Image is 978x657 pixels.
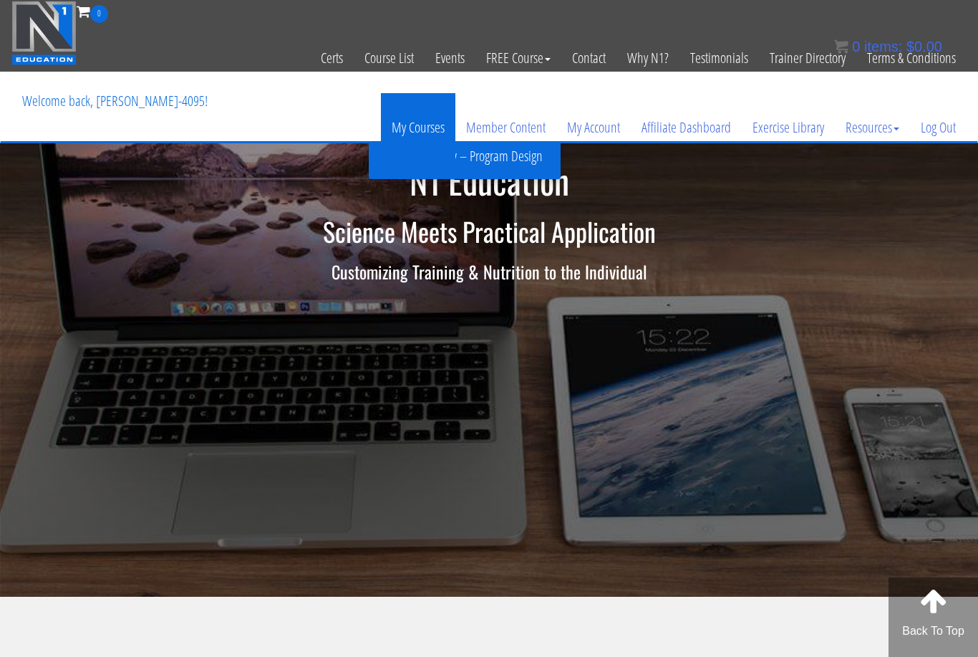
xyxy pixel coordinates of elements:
a: Testimonials [679,23,759,93]
a: Trainer Directory [759,23,856,93]
a: 0 [77,1,108,21]
a: Member Content [455,93,556,162]
h3: Customizing Training & Nutrition to the Individual [70,262,908,281]
a: 0 items: $0.00 [834,39,942,54]
h1: N1 Education [70,162,908,200]
span: $ [906,39,914,54]
span: items: [864,39,902,54]
a: Contact [561,23,616,93]
a: FREE Course [475,23,561,93]
a: Exercise Library [742,93,835,162]
a: Certs [310,23,354,93]
a: Log Out [910,93,967,162]
a: Why N1? [616,23,679,93]
a: My Account [556,93,631,162]
span: 0 [90,5,108,23]
a: Course Preview – Program Design [372,144,557,169]
a: Course List [354,23,425,93]
span: 0 [852,39,860,54]
h2: Science Meets Practical Application [70,217,908,246]
a: My Courses [381,93,455,162]
p: Welcome back, [PERSON_NAME]-4095! [11,72,218,130]
img: n1-education [11,1,77,65]
img: icon11.png [834,39,848,54]
a: Affiliate Dashboard [631,93,742,162]
bdi: 0.00 [906,39,942,54]
a: Events [425,23,475,93]
a: Resources [835,93,910,162]
a: Terms & Conditions [856,23,967,93]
